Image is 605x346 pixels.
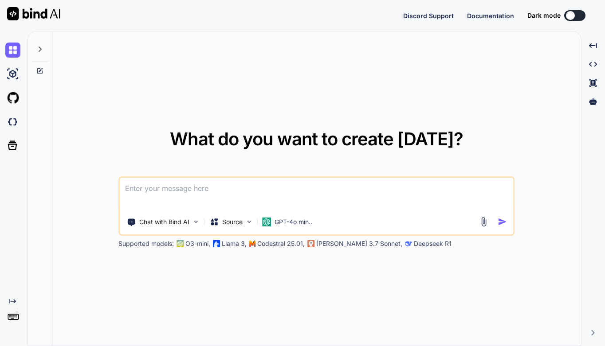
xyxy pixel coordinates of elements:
[7,7,60,20] img: Bind AI
[479,217,489,227] img: attachment
[5,90,20,105] img: githubLight
[414,239,452,248] p: Deepseek R1
[245,218,253,225] img: Pick Models
[222,239,247,248] p: Llama 3,
[275,218,312,226] p: GPT-4o min..
[498,217,507,226] img: icon
[257,239,305,248] p: Codestral 25.01,
[467,11,514,20] button: Documentation
[467,12,514,19] span: Documentation
[403,11,454,20] button: Discord Support
[5,43,20,58] img: chat
[262,218,271,226] img: GPT-4o mini
[405,240,412,247] img: claude
[316,239,402,248] p: [PERSON_NAME] 3.7 Sonnet,
[118,239,174,248] p: Supported models:
[403,12,454,19] span: Discord Support
[249,241,255,247] img: Mistral-AI
[527,11,561,20] span: Dark mode
[177,240,184,247] img: GPT-4
[185,239,210,248] p: O3-mini,
[5,114,20,129] img: darkCloudIdeIcon
[307,240,314,247] img: claude
[170,128,463,150] span: What do you want to create [DATE]?
[192,218,200,225] img: Pick Tools
[139,218,189,226] p: Chat with Bind AI
[5,66,20,82] img: ai-studio
[222,218,243,226] p: Source
[213,240,220,247] img: Llama2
